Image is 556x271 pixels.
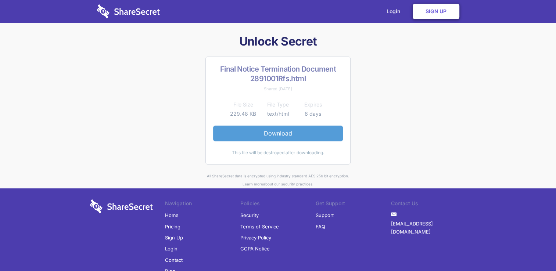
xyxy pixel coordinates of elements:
div: This file will be destroyed after downloading. [213,149,343,157]
th: File Type [261,100,295,109]
a: Privacy Policy [240,232,271,243]
a: Learn more [243,182,263,186]
a: Sign Up [413,4,459,19]
a: Support [316,210,334,221]
h1: Unlock Secret [87,34,469,49]
a: [EMAIL_ADDRESS][DOMAIN_NAME] [391,218,466,238]
td: text/html [261,109,295,118]
th: File Size [226,100,261,109]
div: Shared [DATE] [213,85,343,93]
td: 229.48 KB [226,109,261,118]
h2: Final Notice Termination Document 2891001Rfs.html [213,64,343,83]
img: logo-wordmark-white-trans-d4663122ce5f474addd5e946df7df03e33cb6a1c49d2221995e7729f52c070b2.svg [90,199,153,213]
img: logo-wordmark-white-trans-d4663122ce5f474addd5e946df7df03e33cb6a1c49d2221995e7729f52c070b2.svg [97,4,160,18]
a: Pricing [165,221,180,232]
a: Download [213,126,343,141]
a: Terms of Service [240,221,279,232]
a: Sign Up [165,232,183,243]
div: All ShareSecret data is encrypted using industry standard AES 256 bit encryption. about our secur... [87,172,469,188]
a: Security [240,210,259,221]
a: FAQ [316,221,325,232]
li: Contact Us [391,199,466,210]
a: CCPA Notice [240,243,270,254]
li: Policies [240,199,316,210]
li: Navigation [165,199,240,210]
a: Contact [165,254,183,265]
a: Home [165,210,179,221]
td: 6 days [295,109,330,118]
a: Login [165,243,177,254]
li: Get Support [316,199,391,210]
iframe: Drift Widget Chat Controller [519,234,547,262]
th: Expires [295,100,330,109]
